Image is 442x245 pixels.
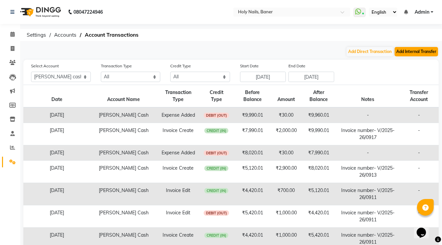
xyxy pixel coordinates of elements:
td: ₹5,120.01 [301,183,337,205]
th: After Balance [301,85,337,108]
td: Invoice number- V/2025-26/0911 [337,183,399,205]
td: - [399,123,439,145]
iframe: chat widget [414,218,435,238]
span: CREDIT (IN) [204,128,228,133]
td: ₹4,420.01 [301,205,337,228]
td: [PERSON_NAME] Cash [90,183,157,205]
span: CREDIT (IN) [204,166,228,171]
td: [DATE] [23,183,90,205]
span: Account Transactions [81,29,142,41]
td: Invoice number- V/2025-26/0911 [337,205,399,228]
td: [DATE] [23,123,90,145]
td: [PERSON_NAME] Cash [90,123,157,145]
td: [DATE] [23,205,90,228]
td: ₹700.00 [272,183,301,205]
td: [DATE] [23,107,90,123]
td: Expense Added [157,107,200,123]
td: Invoice number- V/2025-26/0917 [337,123,399,145]
td: ₹30.00 [272,107,301,123]
td: Invoice Create [157,161,200,183]
td: [PERSON_NAME] Cash [90,161,157,183]
td: ₹9,990.01 [301,123,337,145]
td: ₹2,900.00 [272,161,301,183]
td: ₹5,420.01 [233,205,272,228]
td: ₹9,990.01 [233,107,272,123]
th: Account Name [90,85,157,108]
label: Select Account [31,63,59,69]
td: - [399,107,439,123]
td: ₹7,990.01 [233,123,272,145]
td: ₹7,990.01 [301,145,337,161]
span: CREDIT (IN) [204,188,228,193]
th: Notes [337,85,399,108]
td: [PERSON_NAME] Cash [90,205,157,228]
td: [DATE] [23,161,90,183]
span: DEBIT (OUT) [204,113,229,118]
td: Invoice number- V/2025-26/0913 [337,161,399,183]
span: Admin [415,9,429,16]
img: logo [17,3,63,21]
th: Transaction Type [157,85,200,108]
label: End Date [288,63,305,69]
td: Invoice Edit [157,183,200,205]
button: Add Internal Transfer [395,47,438,56]
td: ₹9,960.01 [301,107,337,123]
label: Start Date [240,63,259,69]
td: ₹5,120.01 [233,161,272,183]
td: - [337,107,399,123]
label: Transaction Type [101,63,132,69]
input: End Date [288,72,334,82]
td: ₹30.00 [272,145,301,161]
td: - [399,145,439,161]
span: Settings [23,29,49,41]
th: Transfer Account [399,85,439,108]
td: ₹1,000.00 [272,205,301,228]
button: Add Direct Transaction [347,47,393,56]
td: - [399,183,439,205]
td: ₹4,420.01 [233,183,272,205]
td: ₹2,000.00 [272,123,301,145]
td: Invoice Create [157,123,200,145]
th: Before Balance [233,85,272,108]
td: [PERSON_NAME] Cash [90,145,157,161]
span: DEBIT (OUT) [204,210,229,216]
th: Credit Type [200,85,233,108]
td: ₹8,020.01 [233,145,272,161]
span: Accounts [51,29,80,41]
td: Expense Added [157,145,200,161]
th: Amount [272,85,301,108]
td: Invoice Edit [157,205,200,228]
td: - [399,161,439,183]
td: [PERSON_NAME] Cash [90,107,157,123]
td: [DATE] [23,145,90,161]
td: - [399,205,439,228]
th: Date [23,85,90,108]
label: Credit Type [170,63,191,69]
span: DEBIT (OUT) [204,150,229,156]
b: 08047224946 [73,3,103,21]
td: ₹8,020.01 [301,161,337,183]
td: - [337,145,399,161]
span: CREDIT (IN) [204,233,228,238]
input: Start Date [240,72,286,82]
